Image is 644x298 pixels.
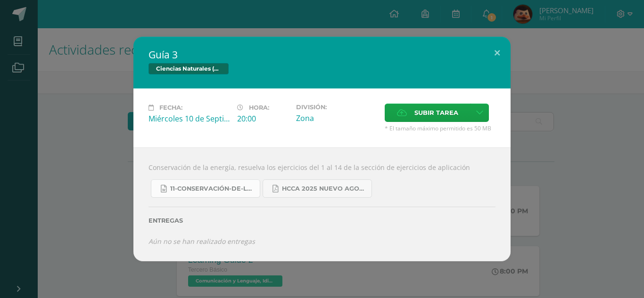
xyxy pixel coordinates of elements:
div: 20:00 [237,113,289,124]
div: Zona [296,113,377,123]
span: 11-Conservación-de-la-Energía.doc [170,185,255,193]
div: Miércoles 10 de Septiembre [149,113,230,124]
label: División: [296,104,377,111]
span: Ciencias Naturales (Física Fundamental) [149,63,229,74]
label: Entregas [149,217,495,224]
h2: Guía 3 [149,48,495,61]
span: Fecha: [159,104,182,111]
button: Close (Esc) [484,37,511,69]
span: HCCA 2025 nuevo agosto fisica fundamental.pdf [282,185,367,193]
span: * El tamaño máximo permitido es 50 MB [385,124,495,132]
div: Conservación de la energía, resuelva los ejercicios del 1 al 14 de la sección de ejercicios de ap... [133,147,511,261]
a: HCCA 2025 nuevo agosto fisica fundamental.pdf [263,179,372,198]
a: 11-Conservación-de-la-Energía.doc [151,179,260,198]
i: Aún no se han realizado entregas [149,237,255,246]
span: Hora: [249,104,269,111]
span: Subir tarea [414,104,458,121]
